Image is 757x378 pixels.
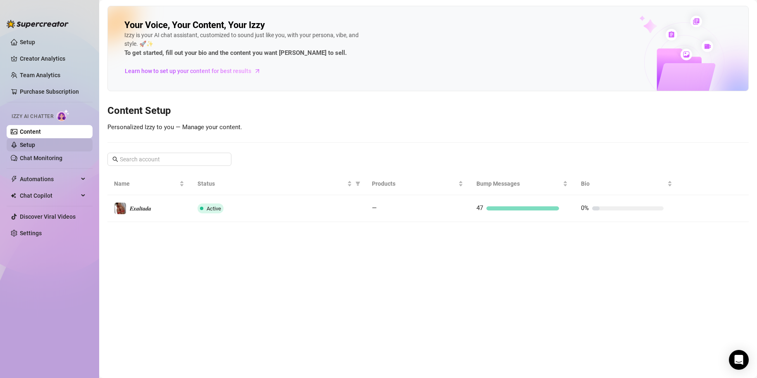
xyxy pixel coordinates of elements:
th: Name [107,172,191,195]
span: thunderbolt [11,176,17,182]
span: — [372,204,377,212]
span: filter [355,181,360,186]
img: logo-BBDzfeDw.svg [7,20,69,28]
th: Bio [574,172,679,195]
span: Products [372,179,457,188]
a: Setup [20,39,35,45]
strong: To get started, fill out your bio and the content you want [PERSON_NAME] to sell. [124,49,347,57]
span: 47 [476,204,483,212]
span: Bump Messages [476,179,561,188]
span: 0% [581,204,589,212]
span: Chat Copilot [20,189,79,202]
span: arrow-right [253,67,262,75]
a: Purchase Subscription [20,85,86,98]
a: Chat Monitoring [20,155,62,161]
span: Learn how to set up your content for best results [125,66,251,76]
span: Name [114,179,178,188]
img: ai-chatter-content-library-cLFOSyPT.png [620,7,748,91]
img: 𝑬𝒙𝒂𝒍𝒕𝒂𝒅𝒂 [114,203,126,214]
span: Status [198,179,345,188]
a: Setup [20,142,35,148]
a: Discover Viral Videos [20,213,76,220]
input: Search account [120,155,220,164]
span: Automations [20,172,79,186]
span: search [112,156,118,162]
th: Status [191,172,365,195]
img: AI Chatter [57,109,69,121]
a: Team Analytics [20,72,60,78]
span: filter [354,177,362,190]
span: Active [207,206,221,212]
h2: Your Voice, Your Content, Your Izzy [124,19,265,31]
a: Content [20,128,41,135]
span: Izzy AI Chatter [12,113,53,120]
a: Settings [20,230,42,236]
span: Personalized Izzy to you — Manage your content. [107,123,242,131]
th: Bump Messages [470,172,574,195]
h3: Content Setup [107,104,749,118]
th: Products [365,172,470,195]
div: Izzy is your AI chat assistant, customized to sound just like you, with your persona, vibe, and s... [124,31,372,58]
span: 𝑬𝒙𝒂𝒍𝒕𝒂𝒅𝒂 [130,205,151,212]
span: Bio [581,179,666,188]
div: Open Intercom Messenger [729,350,749,370]
img: Chat Copilot [11,193,16,198]
a: Creator Analytics [20,52,86,65]
a: Learn how to set up your content for best results [124,64,267,78]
